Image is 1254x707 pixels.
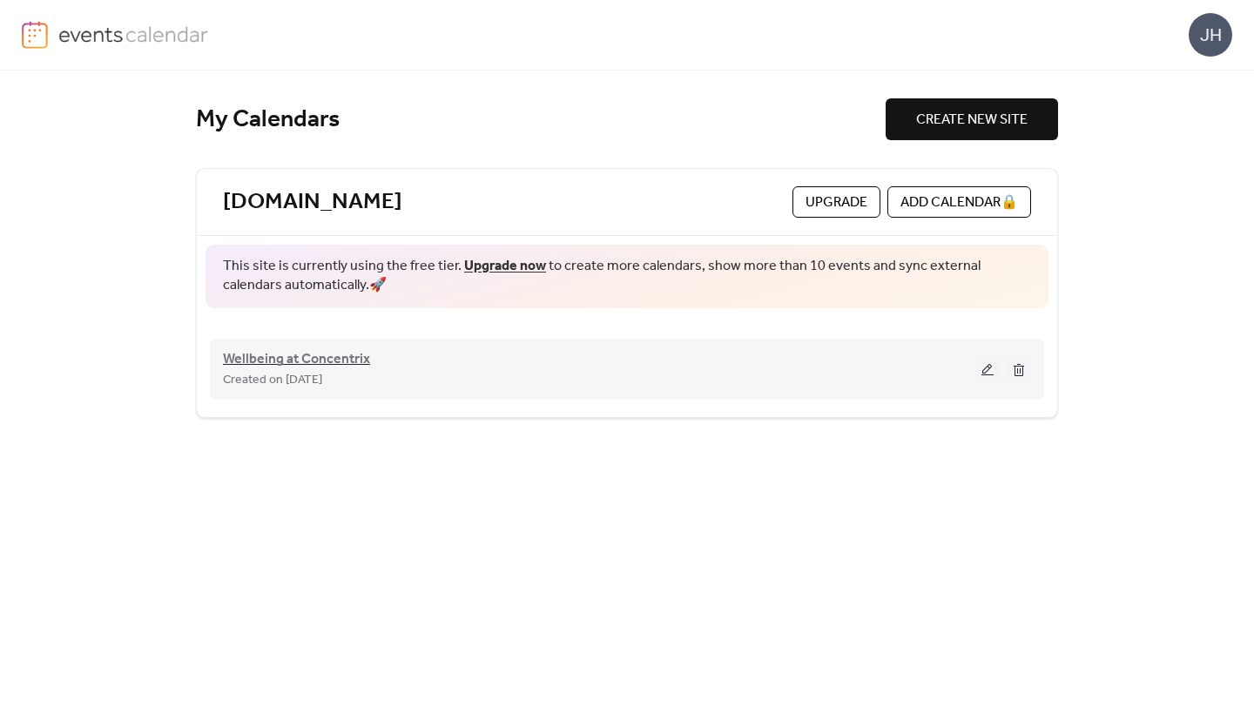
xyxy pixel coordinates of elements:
[916,110,1028,131] span: CREATE NEW SITE
[464,252,546,279] a: Upgrade now
[1189,13,1232,57] div: JH
[223,349,370,370] span: Wellbeing at Concentrix
[223,354,370,365] a: Wellbeing at Concentrix
[806,192,867,213] span: Upgrade
[223,370,322,391] span: Created on [DATE]
[792,186,880,218] button: Upgrade
[196,104,886,135] div: My Calendars
[886,98,1058,140] button: CREATE NEW SITE
[223,188,402,217] a: [DOMAIN_NAME]
[223,257,1031,296] span: This site is currently using the free tier. to create more calendars, show more than 10 events an...
[58,21,209,47] img: logo-type
[22,21,48,49] img: logo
